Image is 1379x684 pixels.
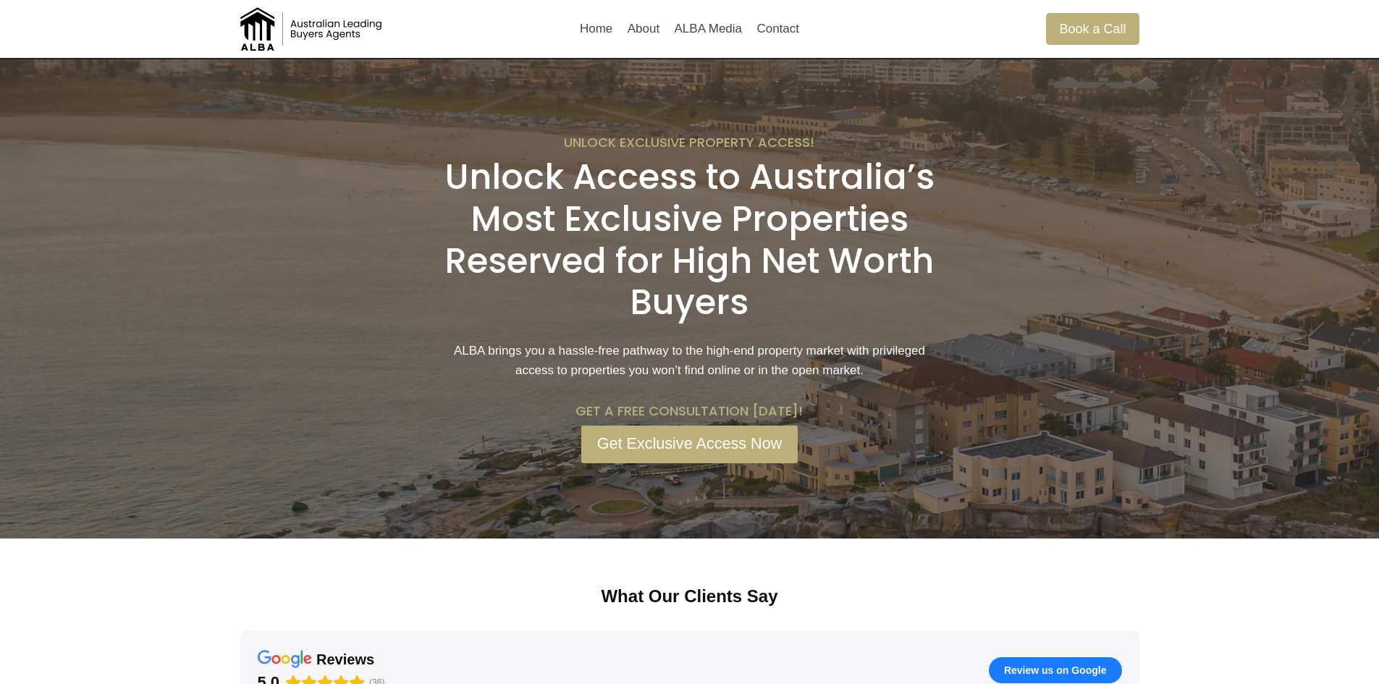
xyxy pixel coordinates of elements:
[434,135,945,151] h6: Unlock Exclusive Property Access!
[434,341,945,380] p: ALBA brings you a hassle-free pathway to the high-end property market with privileged access to p...
[240,7,385,51] img: Australian Leading Buyers Agents
[434,403,945,419] h6: GET A FREE Consultation [DATE]!
[316,650,374,669] div: reviews
[573,12,620,46] a: Home
[667,12,749,46] a: ALBA Media
[240,585,1139,608] div: What Our Clients Say
[573,12,806,46] nav: Primary Navigation
[749,12,806,46] a: Contact
[989,657,1122,683] button: Review us on Google
[1046,13,1139,44] a: Book a Call
[581,426,798,463] a: Get Exclusive Access Now
[597,431,783,457] span: Get Exclusive Access Now
[620,12,667,46] a: About
[434,156,945,323] h1: Unlock Access to Australia’s Most Exclusive Properties Reserved for High Net Worth Buyers
[1004,664,1107,677] span: Review us on Google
